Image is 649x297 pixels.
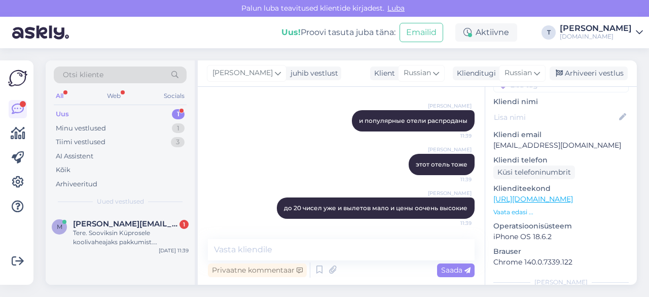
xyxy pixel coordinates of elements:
[504,68,532,79] span: Russian
[97,197,144,206] span: Uued vestlused
[73,219,178,228] span: merle.metssalu@gmail.com
[56,165,70,175] div: Kõik
[359,117,467,124] span: и популярные отели распроданы
[105,89,123,103] div: Web
[434,132,472,140] span: 11:39
[8,69,27,88] img: Askly Logo
[434,176,472,183] span: 11:39
[493,232,629,242] p: iPhone OS 18.6.2
[400,23,443,42] button: Emailid
[493,183,629,194] p: Klienditeekond
[56,179,97,189] div: Arhiveeritud
[54,89,65,103] div: All
[560,32,632,41] div: [DOMAIN_NAME]
[179,220,189,229] div: 1
[284,204,467,212] span: до 20 чисел уже и вылетов мало и цены оочень высокие
[493,221,629,232] p: Operatsioonisüsteem
[416,160,467,168] span: этот отель тоже
[434,219,472,227] span: 11:39
[455,23,517,42] div: Aktiivne
[493,194,573,204] a: [URL][DOMAIN_NAME]
[281,27,301,37] b: Uus!
[56,137,105,147] div: Tiimi vestlused
[171,137,185,147] div: 3
[493,257,629,268] p: Chrome 140.0.7339.122
[281,26,395,39] div: Proovi tasuta juba täna:
[56,109,69,119] div: Uus
[441,266,471,275] span: Saada
[428,146,472,153] span: [PERSON_NAME]
[404,68,431,79] span: Russian
[159,247,189,254] div: [DATE] 11:39
[560,24,643,41] a: [PERSON_NAME][DOMAIN_NAME]
[493,96,629,107] p: Kliendi nimi
[208,263,307,277] div: Privaatne kommentaar
[493,208,629,217] p: Vaata edasi ...
[428,102,472,110] span: [PERSON_NAME]
[560,24,632,32] div: [PERSON_NAME]
[172,123,185,134] div: 1
[494,112,617,123] input: Lisa nimi
[493,155,629,166] p: Kliendi telefon
[550,67,628,80] div: Arhiveeri vestlus
[212,68,273,79] span: [PERSON_NAME]
[453,68,496,79] div: Klienditugi
[493,246,629,257] p: Brauser
[493,129,629,140] p: Kliendi email
[172,109,185,119] div: 1
[493,140,629,151] p: [EMAIL_ADDRESS][DOMAIN_NAME]
[73,228,189,247] div: Tere. Sooviksin Küprosele koolivaheajaks pakkumist. [PERSON_NAME] ja 8 aastane laps
[370,68,395,79] div: Klient
[56,123,106,134] div: Minu vestlused
[63,70,103,80] span: Otsi kliente
[384,4,408,13] span: Luba
[162,89,187,103] div: Socials
[542,25,556,40] div: T
[57,223,62,230] span: m
[428,189,472,197] span: [PERSON_NAME]
[56,151,93,161] div: AI Assistent
[493,278,629,287] div: [PERSON_NAME]
[286,68,338,79] div: juhib vestlust
[493,166,575,179] div: Küsi telefoninumbrit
